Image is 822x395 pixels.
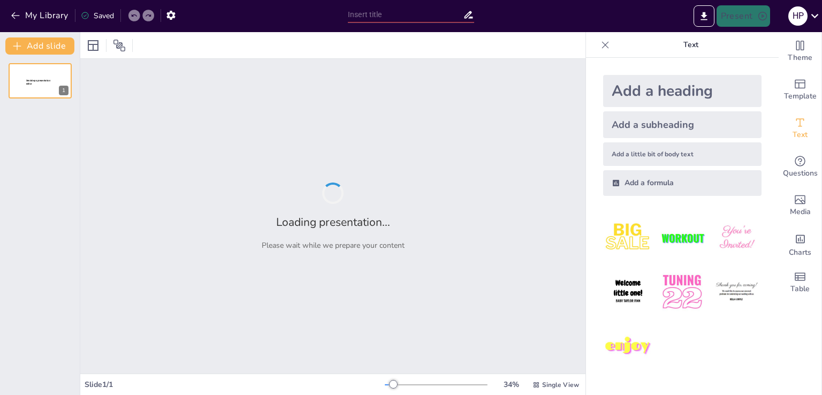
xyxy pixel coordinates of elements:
div: Add images, graphics, shapes or video [779,186,821,225]
div: Add a formula [603,170,762,196]
p: Please wait while we prepare your content [262,240,405,250]
span: Sendsteps presentation editor [26,79,50,85]
div: Change the overall theme [779,32,821,71]
p: Text [614,32,768,58]
span: Template [784,90,817,102]
input: Insert title [348,7,463,22]
div: 1 [9,63,72,98]
span: Charts [789,247,811,259]
img: 6.jpeg [712,267,762,317]
div: Saved [81,11,114,21]
img: 5.jpeg [657,267,707,317]
button: Add slide [5,37,74,55]
div: Add a table [779,263,821,302]
div: Add charts and graphs [779,225,821,263]
div: Add a subheading [603,111,762,138]
span: Table [790,283,810,295]
button: Present [717,5,770,27]
span: Text [793,129,808,141]
img: 7.jpeg [603,322,653,371]
button: Export to PowerPoint [694,5,714,27]
div: Add a little bit of body text [603,142,762,166]
img: 3.jpeg [712,213,762,263]
h2: Loading presentation... [276,215,390,230]
span: Position [113,39,126,52]
div: Get real-time input from your audience [779,148,821,186]
span: Questions [783,168,818,179]
button: H P [788,5,808,27]
div: Add ready made slides [779,71,821,109]
div: 34 % [498,379,524,390]
div: Layout [85,37,102,54]
div: 1 [59,86,68,95]
div: Add a heading [603,75,762,107]
span: Media [790,206,811,218]
div: Slide 1 / 1 [85,379,385,390]
span: Theme [788,52,812,64]
button: My Library [8,7,73,24]
img: 1.jpeg [603,213,653,263]
div: H P [788,6,808,26]
span: Single View [542,381,579,389]
img: 4.jpeg [603,267,653,317]
div: Add text boxes [779,109,821,148]
img: 2.jpeg [657,213,707,263]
